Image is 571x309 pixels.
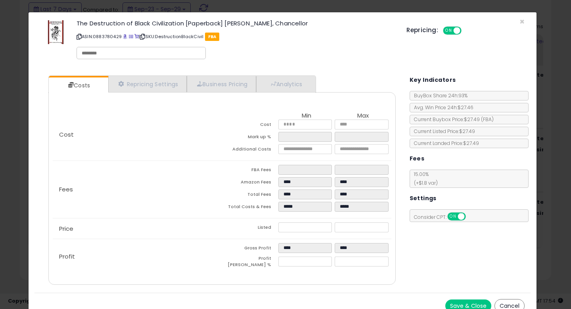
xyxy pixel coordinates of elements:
[406,27,438,33] h5: Repricing:
[222,222,278,235] td: Listed
[48,20,63,44] img: 51Bv7BxCiZL._SL60_.jpg
[335,112,391,120] th: Max
[77,30,395,43] p: ASIN: 0883780429 | SKU: DestructionBlackCivil
[519,16,525,27] span: ×
[222,165,278,177] td: FBA Fees
[222,189,278,202] td: Total Fees
[410,128,475,135] span: Current Listed Price: $27.49
[448,213,458,220] span: ON
[410,193,437,203] h5: Settings
[410,180,438,186] span: (+$1.8 var)
[222,120,278,132] td: Cost
[410,140,479,147] span: Current Landed Price: $27.49
[460,27,473,34] span: OFF
[187,76,256,92] a: Business Pricing
[410,171,438,186] span: 15.00 %
[222,202,278,214] td: Total Costs & Fees
[222,132,278,144] td: Mark up %
[53,131,222,138] p: Cost
[410,104,473,111] span: Avg. Win Price 24h: $27.46
[410,214,476,220] span: Consider CPT:
[222,144,278,156] td: Additional Costs
[410,154,425,164] h5: Fees
[53,226,222,232] p: Price
[108,76,187,92] a: Repricing Settings
[410,75,456,85] h5: Key Indicators
[278,112,335,120] th: Min
[205,33,220,41] span: FBA
[53,253,222,260] p: Profit
[481,116,494,123] span: ( FBA )
[53,186,222,193] p: Fees
[464,213,477,220] span: OFF
[256,76,315,92] a: Analytics
[222,243,278,255] td: Gross Profit
[444,27,454,34] span: ON
[129,33,133,40] a: All offer listings
[464,116,494,123] span: $27.49
[77,20,395,26] h3: The Destruction of Black Civilization [Paperback] [PERSON_NAME], Chancellor
[410,92,468,99] span: BuyBox Share 24h: 93%
[49,77,107,93] a: Costs
[134,33,139,40] a: Your listing only
[222,177,278,189] td: Amazon Fees
[410,116,494,123] span: Current Buybox Price:
[222,255,278,270] td: Profit [PERSON_NAME] %
[123,33,127,40] a: BuyBox page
